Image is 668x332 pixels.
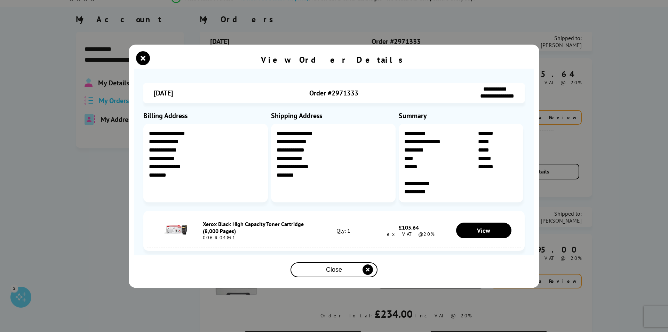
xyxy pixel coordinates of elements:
[203,221,315,234] div: Xerox Black High Capacity Toner Cartridge (8,000 Pages)
[138,53,148,63] button: close modal
[163,218,187,242] img: Xerox Black High Capacity Toner Cartridge (8,000 Pages)
[383,231,435,237] span: ex VAT @20%
[154,88,173,98] span: [DATE]
[309,88,358,98] span: Order #2971333
[291,262,377,277] button: close modal
[203,234,315,241] div: 006R04831
[399,111,525,120] div: Summary
[143,111,269,120] div: Billing Address
[315,227,371,234] div: Qty: 1
[271,111,397,120] div: Shipping Address
[326,266,342,273] span: Close
[261,54,407,65] div: View Order Details
[399,224,419,231] span: £105.64
[456,223,512,238] a: View
[477,226,490,234] span: View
